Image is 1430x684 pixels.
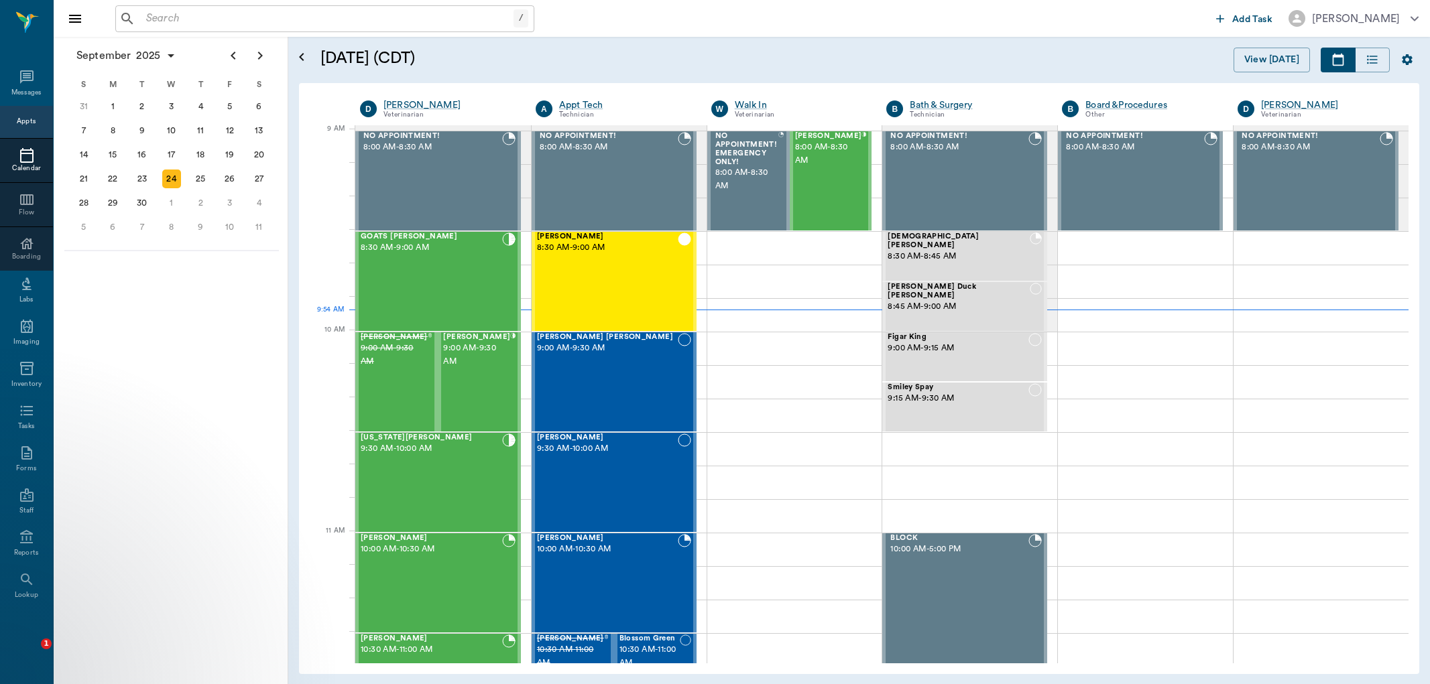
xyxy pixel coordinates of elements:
[74,169,93,188] div: Sunday, September 21, 2025
[103,145,122,164] div: Monday, September 15, 2025
[294,31,310,83] button: Open calendar
[191,194,210,212] div: Thursday, October 2, 2025
[249,194,268,212] div: Saturday, October 4, 2025
[221,218,239,236] div: Friday, October 10, 2025
[537,433,678,442] span: [PERSON_NAME]
[103,121,122,140] div: Monday, September 8, 2025
[532,131,697,231] div: BOOKED, 8:00 AM - 8:30 AM
[882,281,1047,332] div: NOT_CONFIRMED, 8:45 AM - 9:00 AM
[17,117,36,127] div: Appts
[221,169,239,188] div: Friday, September 26, 2025
[162,145,181,164] div: Wednesday, September 17, 2025
[514,9,528,27] div: /
[537,534,678,543] span: [PERSON_NAME]
[133,194,152,212] div: Tuesday, September 30, 2025
[910,109,1042,121] div: Technician
[191,145,210,164] div: Thursday, September 18, 2025
[162,97,181,116] div: Wednesday, September 3, 2025
[910,98,1042,112] a: Bath & Surgery
[191,121,210,140] div: Thursday, September 11, 2025
[890,543,1028,556] span: 10:00 AM - 5:00 PM
[10,554,278,648] iframe: Intercom notifications message
[882,131,1047,231] div: BOOKED, 8:00 AM - 8:30 AM
[320,48,672,69] h5: [DATE] (CDT)
[69,74,99,94] div: S
[715,132,779,166] span: NO APPOINTMENT! EMERGENCY ONLY!
[361,232,502,241] span: GOATS [PERSON_NAME]
[537,643,604,670] span: 10:30 AM - 11:00 AM
[361,534,502,543] span: [PERSON_NAME]
[310,524,345,557] div: 11 AM
[888,283,1030,300] span: [PERSON_NAME] Duck [PERSON_NAME]
[537,232,678,241] span: [PERSON_NAME]
[1242,132,1380,141] span: NO APPOINTMENT!
[14,548,39,558] div: Reports
[532,332,697,432] div: NOT_CONFIRMED, 9:00 AM - 9:30 AM
[74,97,93,116] div: Sunday, August 31, 2025
[888,392,1028,405] span: 9:15 AM - 9:30 AM
[537,442,678,456] span: 9:30 AM - 10:00 AM
[221,145,239,164] div: Friday, September 19, 2025
[133,218,152,236] div: Tuesday, October 7, 2025
[1278,6,1429,31] button: [PERSON_NAME]
[191,169,210,188] div: Thursday, September 25, 2025
[1261,98,1393,112] div: [PERSON_NAME]
[383,98,516,112] a: [PERSON_NAME]
[882,332,1047,382] div: NOT_CONFIRMED, 9:00 AM - 9:15 AM
[559,98,691,112] a: Appt Tech
[1261,109,1393,121] div: Veterinarian
[13,337,40,347] div: Imaging
[532,432,697,533] div: NOT_CONFIRMED, 9:30 AM - 10:00 AM
[882,382,1047,432] div: NOT_CONFIRMED, 9:15 AM - 9:30 AM
[103,218,122,236] div: Monday, October 6, 2025
[1234,48,1310,72] button: View [DATE]
[162,218,181,236] div: Wednesday, October 8, 2025
[247,42,274,69] button: Next page
[888,300,1030,314] span: 8:45 AM - 9:00 AM
[355,332,438,432] div: CANCELED, 9:00 AM - 9:30 AM
[361,643,502,657] span: 10:30 AM - 11:00 AM
[537,543,678,556] span: 10:00 AM - 10:30 AM
[715,166,779,193] span: 8:00 AM - 8:30 AM
[711,100,728,117] div: W
[795,132,862,141] span: [PERSON_NAME]
[1085,98,1217,112] a: Board &Procedures
[18,421,35,431] div: Tasks
[707,131,790,231] div: BOOKED, 8:00 AM - 8:30 AM
[41,638,52,649] span: 1
[888,342,1028,355] span: 9:00 AM - 9:15 AM
[186,74,215,94] div: T
[537,241,678,255] span: 8:30 AM - 9:00 AM
[133,169,152,188] div: Tuesday, September 23, 2025
[221,194,239,212] div: Friday, October 3, 2025
[443,333,510,342] span: [PERSON_NAME]
[249,218,268,236] div: Saturday, October 11, 2025
[790,131,872,231] div: CHECKED_IN, 8:00 AM - 8:30 AM
[540,132,678,141] span: NO APPOINTMENT!
[559,109,691,121] div: Technician
[355,533,521,633] div: BOOKED, 10:00 AM - 10:30 AM
[162,169,181,188] div: Today, Wednesday, September 24, 2025
[1066,132,1204,141] span: NO APPOINTMENT!
[886,100,903,117] div: B
[249,145,268,164] div: Saturday, September 20, 2025
[220,42,247,69] button: Previous page
[103,97,122,116] div: Monday, September 1, 2025
[537,333,678,342] span: [PERSON_NAME] [PERSON_NAME]
[888,383,1028,392] span: Smiley Spay
[882,231,1047,281] div: BOOKED, 8:30 AM - 8:45 AM
[19,295,34,305] div: Labs
[249,121,268,140] div: Saturday, September 13, 2025
[735,98,867,112] a: Walk In
[249,97,268,116] div: Saturday, September 6, 2025
[141,9,514,28] input: Search
[355,131,521,231] div: BOOKED, 8:00 AM - 8:30 AM
[133,145,152,164] div: Tuesday, September 16, 2025
[133,46,163,65] span: 2025
[355,432,521,533] div: CHECKED_IN, 9:30 AM - 10:00 AM
[70,42,183,69] button: September2025
[532,533,697,633] div: BOOKED, 10:00 AM - 10:30 AM
[133,121,152,140] div: Tuesday, September 9, 2025
[619,643,680,670] span: 10:30 AM - 11:00 AM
